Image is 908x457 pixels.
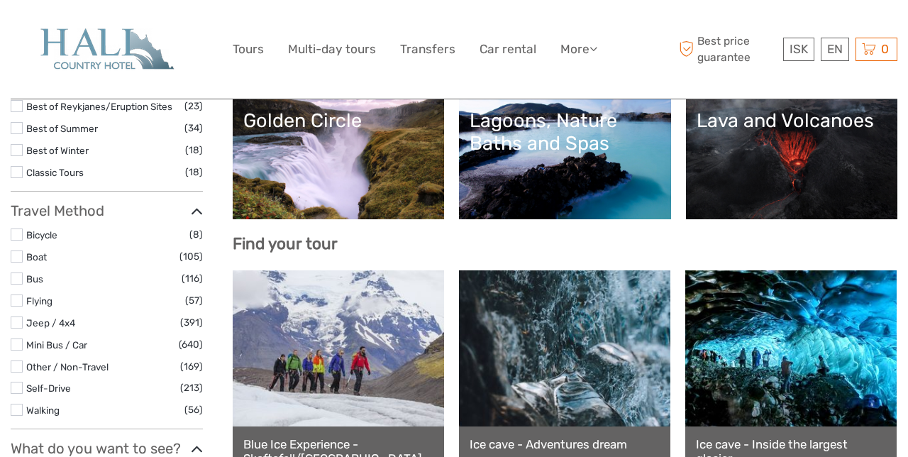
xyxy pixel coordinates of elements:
a: Self-Drive [26,382,71,394]
div: Golden Circle [243,109,434,132]
span: (213) [180,380,203,396]
a: Boat [26,251,47,263]
span: (105) [179,248,203,265]
a: Transfers [400,39,455,60]
b: Find your tour [233,234,338,253]
a: Lava and Volcanoes [697,109,887,209]
a: More [560,39,597,60]
span: (18) [185,142,203,158]
span: (391) [180,314,203,331]
a: Other / Non-Travel [26,361,109,373]
div: EN [821,38,849,61]
a: Tours [233,39,264,60]
a: Multi-day tours [288,39,376,60]
a: Flying [26,295,52,307]
div: Lava and Volcanoes [697,109,887,132]
a: Golden Circle [243,109,434,209]
a: Bus [26,273,43,285]
span: Best price guarantee [676,33,780,65]
h3: Travel Method [11,202,203,219]
a: Mini Bus / Car [26,339,87,351]
a: Jeep / 4x4 [26,317,75,329]
span: (18) [185,164,203,180]
span: (23) [184,98,203,114]
span: (640) [179,336,203,353]
span: (56) [184,402,203,418]
span: (8) [189,226,203,243]
span: (116) [182,270,203,287]
img: 907-8240d3ce-2828-4403-a03e-dde40b93cd63_logo_big.jpg [28,26,184,73]
a: Ice cave - Adventures dream [470,437,660,451]
a: Classic Tours [26,167,84,178]
span: (169) [180,358,203,375]
a: Best of Reykjanes/Eruption Sites [26,101,172,112]
span: 0 [879,42,891,56]
h3: What do you want to see? [11,440,203,457]
span: (57) [185,292,203,309]
a: Best of Winter [26,145,89,156]
a: Lagoons, Nature Baths and Spas [470,109,660,209]
a: Car rental [480,39,536,60]
a: Walking [26,404,60,416]
a: Bicycle [26,229,57,241]
div: Lagoons, Nature Baths and Spas [470,109,660,155]
a: Best of Summer [26,123,98,134]
span: (34) [184,120,203,136]
span: ISK [790,42,808,56]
